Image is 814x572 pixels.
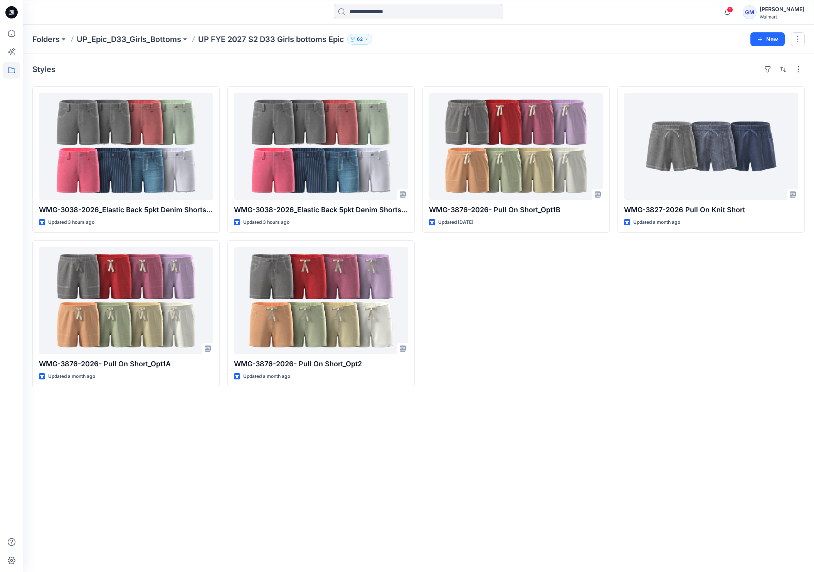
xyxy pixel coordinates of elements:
[32,65,55,74] h4: Styles
[39,247,213,354] a: WMG-3876-2026- Pull On Short_Opt1A
[760,14,804,20] div: Walmart
[48,372,95,381] p: Updated a month ago
[234,359,408,369] p: WMG-3876-2026- Pull On Short_Opt2
[234,247,408,354] a: WMG-3876-2026- Pull On Short_Opt2
[633,218,680,226] p: Updated a month ago
[243,218,289,226] p: Updated 3 hours ago
[234,205,408,215] p: WMG-3038-2026_Elastic Back 5pkt Denim Shorts 3 Inseam
[77,34,181,45] a: UP_Epic_D33_Girls_Bottoms
[624,93,798,200] a: WMG-3827-2026 Pull On Knit Short
[39,93,213,200] a: WMG-3038-2026_Elastic Back 5pkt Denim Shorts 3 Inseam - Cost Opt
[32,34,60,45] a: Folders
[429,205,603,215] p: WMG-3876-2026- Pull On Short_Opt1B
[727,7,733,13] span: 1
[357,35,363,44] p: 62
[743,5,757,19] div: GM
[438,218,473,226] p: Updated [DATE]
[760,5,804,14] div: [PERSON_NAME]
[234,93,408,200] a: WMG-3038-2026_Elastic Back 5pkt Denim Shorts 3 Inseam
[624,205,798,215] p: WMG-3827-2026 Pull On Knit Short
[347,34,372,45] button: 62
[429,93,603,200] a: WMG-3876-2026- Pull On Short_Opt1B
[39,359,213,369] p: WMG-3876-2026- Pull On Short_Opt1A
[198,34,344,45] p: UP FYE 2027 S2 D33 Girls bottoms Epic
[39,205,213,215] p: WMG-3038-2026_Elastic Back 5pkt Denim Shorts 3 Inseam - Cost Opt
[243,372,290,381] p: Updated a month ago
[48,218,94,226] p: Updated 3 hours ago
[750,32,785,46] button: New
